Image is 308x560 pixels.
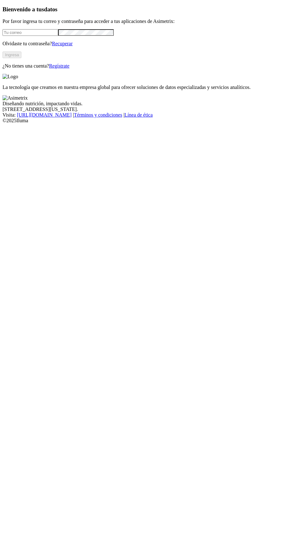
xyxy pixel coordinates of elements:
[3,112,305,118] div: Visita : | |
[124,112,153,118] a: Línea de ética
[3,41,305,47] p: Olvidaste tu contraseña?
[49,63,69,69] a: Regístrate
[3,63,305,69] p: ¿No tienes una cuenta?
[3,6,305,13] h3: Bienvenido a tus
[3,29,58,36] input: Tu correo
[3,95,28,101] img: Asimetrix
[44,6,58,13] span: datos
[3,74,18,80] img: Logo
[52,41,73,46] a: Recuperar
[3,107,305,112] div: [STREET_ADDRESS][US_STATE].
[3,19,305,24] p: Por favor ingresa tu correo y contraseña para acceder a tus aplicaciones de Asimetrix:
[3,52,21,58] button: Ingresa
[3,85,305,90] p: La tecnología que creamos en nuestra empresa global para ofrecer soluciones de datos especializad...
[74,112,122,118] a: Términos y condiciones
[17,112,72,118] a: [URL][DOMAIN_NAME]
[3,101,305,107] div: Diseñando nutrición, impactando vidas.
[3,118,305,124] div: © 2025 Iluma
